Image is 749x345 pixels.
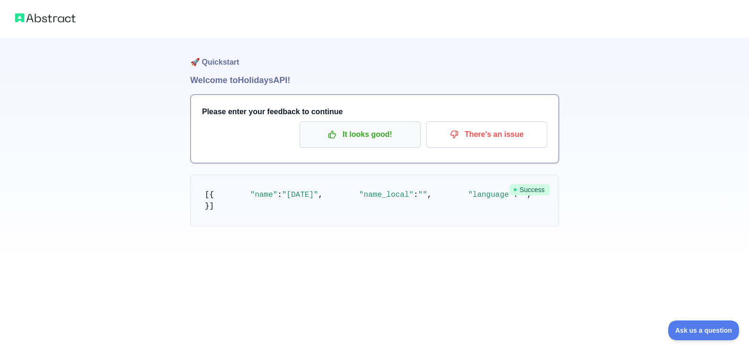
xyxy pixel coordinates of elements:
span: : [413,191,418,199]
span: "name_local" [359,191,413,199]
span: Success [509,184,550,195]
span: "" [418,191,427,199]
h3: Please enter your feedback to continue [202,106,547,118]
img: Abstract logo [15,11,76,25]
span: , [319,191,323,199]
button: There's an issue [426,121,547,148]
span: "language" [468,191,513,199]
h1: Welcome to Holidays API! [190,74,559,87]
span: [ [205,191,210,199]
button: It looks good! [300,121,421,148]
span: "name" [250,191,278,199]
span: : [277,191,282,199]
p: There's an issue [433,126,540,143]
iframe: Toggle Customer Support [668,320,740,340]
span: "[DATE]" [282,191,319,199]
p: It looks good! [307,126,413,143]
span: , [427,191,432,199]
h1: 🚀 Quickstart [190,38,559,74]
